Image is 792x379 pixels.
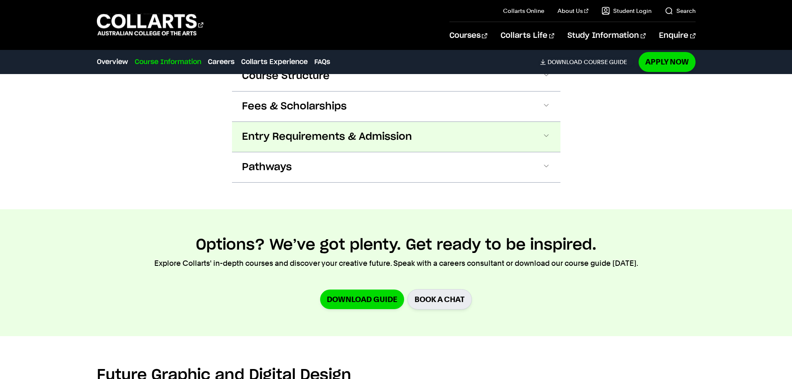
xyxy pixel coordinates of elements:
a: Apply Now [639,52,696,72]
button: Fees & Scholarships [232,92,560,121]
a: FAQs [314,57,330,67]
a: Careers [208,57,234,67]
a: Search [665,7,696,15]
button: Course Structure [232,61,560,91]
a: Collarts Experience [241,57,308,67]
span: Pathways [242,161,292,174]
a: Collarts Online [503,7,544,15]
span: Course Structure [242,69,330,83]
a: Overview [97,57,128,67]
h2: Options? We’ve got plenty. Get ready to be inspired. [196,236,597,254]
a: About Us [558,7,588,15]
a: Study Information [567,22,646,50]
a: Download Guide [320,290,404,309]
a: Collarts Life [501,22,554,50]
a: Courses [449,22,487,50]
a: DownloadCourse Guide [540,58,634,66]
span: Fees & Scholarships [242,100,347,113]
span: Entry Requirements & Admission [242,130,412,144]
button: Pathways [232,152,560,182]
div: Go to homepage [97,13,203,37]
a: BOOK A CHAT [407,289,472,310]
span: Download [548,58,582,66]
p: Explore Collarts' in-depth courses and discover your creative future. Speak with a careers consul... [154,258,638,269]
a: Enquire [659,22,695,50]
a: Course Information [135,57,201,67]
a: Student Login [602,7,651,15]
button: Entry Requirements & Admission [232,122,560,152]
